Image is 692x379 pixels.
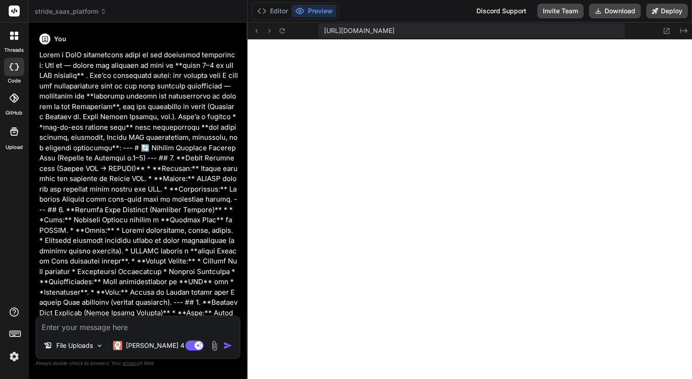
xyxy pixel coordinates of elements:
[6,349,22,364] img: settings
[4,46,24,54] label: threads
[123,360,139,366] span: privacy
[471,4,532,18] div: Discord Support
[646,4,688,18] button: Deploy
[292,5,336,17] button: Preview
[36,359,240,368] p: Always double-check its answers. Your in Bind
[96,342,103,350] img: Pick Models
[8,77,21,85] label: code
[113,341,122,350] img: Claude 4 Sonnet
[537,4,584,18] button: Invite Team
[5,109,22,117] label: GitHub
[209,341,220,351] img: attachment
[589,4,641,18] button: Download
[223,341,232,350] img: icon
[35,7,107,16] span: stride_saas_platform
[5,143,23,151] label: Upload
[54,34,66,44] h6: You
[126,341,194,350] p: [PERSON_NAME] 4 S..
[56,341,93,350] p: File Uploads
[324,26,395,35] span: [URL][DOMAIN_NAME]
[254,5,292,17] button: Editor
